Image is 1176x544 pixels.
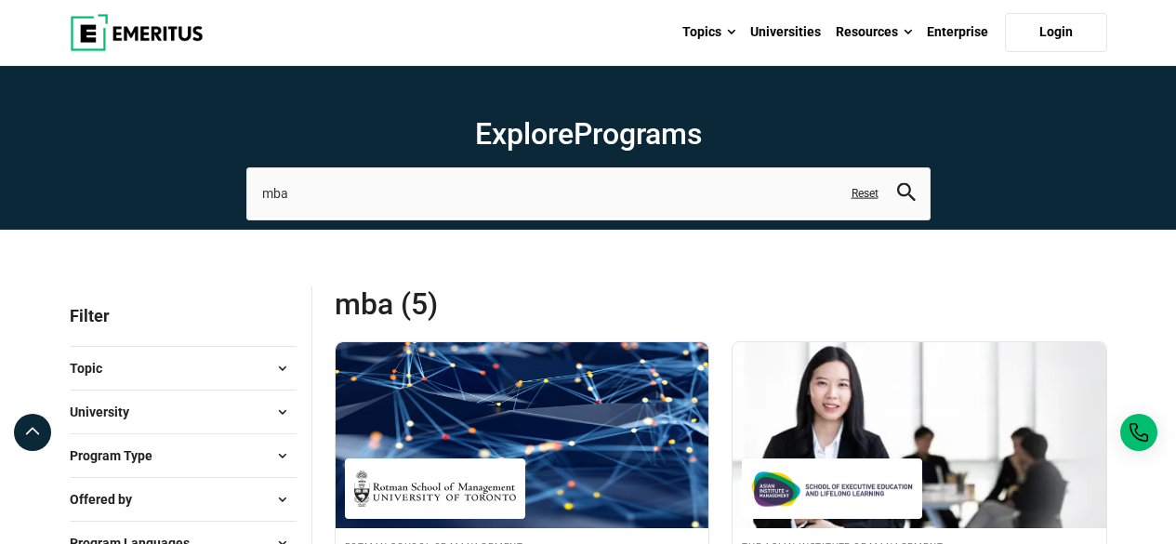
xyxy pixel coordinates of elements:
span: Programs [574,116,702,152]
button: Offered by [70,485,297,513]
img: MBA Essentials | Online Business Management Course [336,342,709,528]
a: search [897,188,916,206]
input: search-page [246,167,931,219]
button: search [897,183,916,205]
p: Filter [70,285,297,346]
button: Topic [70,354,297,382]
img: The Asian Institute of Management [751,468,913,510]
span: Topic [70,358,117,378]
span: mba (5) [335,285,721,323]
span: Program Type [70,445,167,466]
span: University [70,402,144,422]
button: University [70,398,297,426]
h1: Explore [246,115,931,153]
span: Offered by [70,489,147,510]
img: Rotman School of Management [354,468,516,510]
a: Login [1005,13,1107,52]
button: Program Type [70,442,297,470]
a: Reset search [852,186,879,202]
img: GLOBAL MBA | Online Business Management Course [733,342,1106,528]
